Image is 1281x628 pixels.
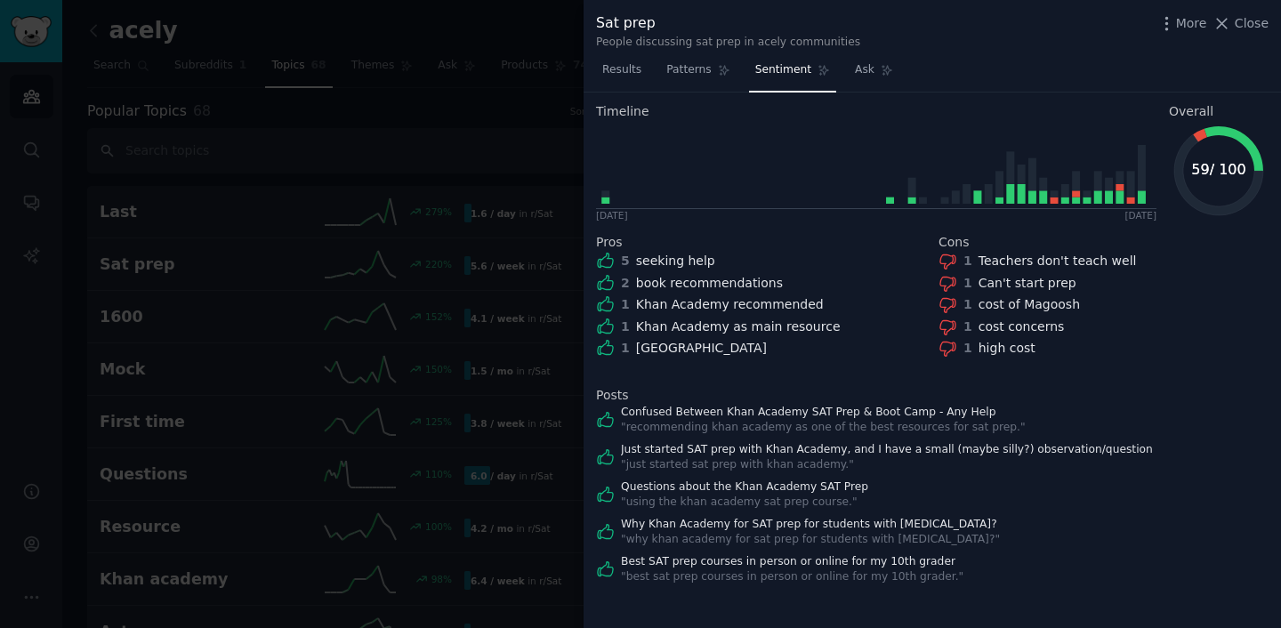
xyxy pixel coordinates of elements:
span: Sentiment [755,62,811,78]
a: Best SAT prep courses in person or online for my 10th grader [621,554,963,570]
div: 1 [621,295,630,314]
a: Questions about the Khan Academy SAT Prep [621,479,868,495]
div: " recommending khan academy as one of the best resources for sat prep. " [621,420,1026,436]
span: Timeline [596,102,649,121]
div: [GEOGRAPHIC_DATA] [636,339,767,358]
span: Posts [596,386,629,405]
span: More [1176,14,1207,33]
a: Results [596,56,648,93]
div: 1 [621,318,630,336]
div: 1 [963,318,972,336]
button: More [1157,14,1207,33]
div: high cost [979,339,1035,358]
span: Ask [855,62,874,78]
div: seeking help [636,252,715,270]
div: 1 [621,339,630,358]
div: cost concerns [979,318,1065,336]
span: Pros [596,233,623,252]
div: 1 [963,252,972,270]
div: Teachers don't teach well [979,252,1137,270]
div: Sat prep [596,12,860,35]
div: 1 [963,339,972,358]
div: [DATE] [1124,209,1156,221]
div: " using the khan academy sat prep course. " [621,495,868,511]
span: Patterns [666,62,711,78]
div: 1 [963,274,972,293]
span: Close [1235,14,1269,33]
button: Close [1213,14,1269,33]
div: 1 [963,295,972,314]
text: 59 / 100 [1191,161,1245,178]
div: book recommendations [636,274,783,293]
div: cost of Magoosh [979,295,1080,314]
div: People discussing sat prep in acely communities [596,35,860,51]
div: " why khan academy for sat prep for students with [MEDICAL_DATA]? " [621,532,1000,548]
div: " just started sat prep with khan academy. " [621,457,1153,473]
span: Results [602,62,641,78]
a: Ask [849,56,899,93]
a: Why Khan Academy for SAT prep for students with [MEDICAL_DATA]? [621,517,1000,533]
div: [DATE] [596,209,628,221]
div: 5 [621,252,630,270]
div: Khan Academy as main resource [636,318,841,336]
div: " best sat prep courses in person or online for my 10th grader. " [621,569,963,585]
span: Overall [1169,102,1213,121]
span: Cons [939,233,970,252]
a: Patterns [660,56,736,93]
div: Can't start prep [979,274,1076,293]
a: Just started SAT prep with Khan Academy, and I have a small (maybe silly?) observation/question [621,442,1153,458]
a: Confused Between Khan Academy SAT Prep & Boot Camp - Any Help [621,405,1026,421]
div: Khan Academy recommended [636,295,824,314]
div: 2 [621,274,630,293]
a: Sentiment [749,56,836,93]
